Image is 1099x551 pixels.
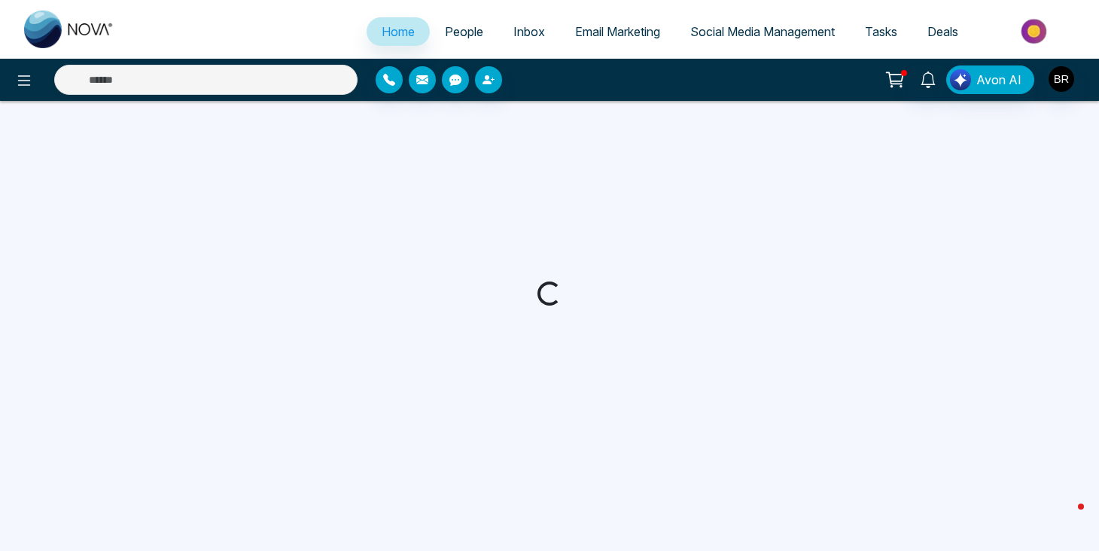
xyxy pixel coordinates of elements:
button: Avon AI [946,65,1034,94]
a: Deals [912,17,973,46]
img: User Avatar [1049,66,1074,92]
span: Social Media Management [690,24,835,39]
span: Deals [927,24,958,39]
a: Social Media Management [675,17,850,46]
span: People [445,24,483,39]
img: Lead Flow [950,69,971,90]
a: Email Marketing [560,17,675,46]
span: Inbox [513,24,545,39]
iframe: Intercom live chat [1048,500,1084,536]
span: Home [382,24,415,39]
a: Tasks [850,17,912,46]
a: Home [367,17,430,46]
span: Avon AI [976,71,1021,89]
a: People [430,17,498,46]
span: Email Marketing [575,24,660,39]
span: Tasks [865,24,897,39]
img: Market-place.gif [981,14,1090,48]
img: Nova CRM Logo [24,11,114,48]
a: Inbox [498,17,560,46]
